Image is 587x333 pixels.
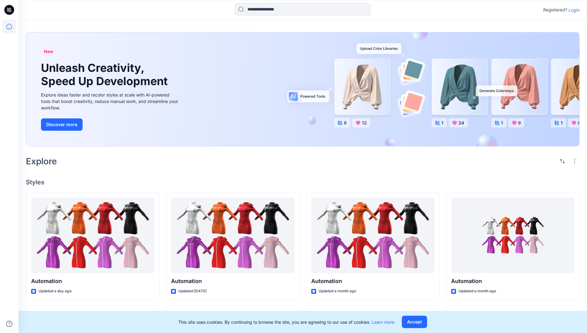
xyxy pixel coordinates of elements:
[31,277,154,286] p: Automation
[26,179,580,186] h4: Styles
[171,197,294,273] a: Automation
[31,197,154,273] a: Automation
[402,316,427,328] button: Accept
[569,7,580,13] p: Login
[178,288,206,294] p: Updated [DATE]
[41,118,83,131] button: Discover more
[451,277,574,286] p: Automation
[451,197,574,273] a: Automation
[41,118,180,131] a: Discover more
[39,288,71,294] p: Updated a day ago
[543,6,567,14] p: Registered?
[41,92,180,111] div: Explore ideas faster and recolor styles at scale with AI-powered tools that boost creativity, red...
[311,277,434,286] p: Automation
[459,288,496,294] p: Updated a month ago
[311,197,434,273] a: Automation
[26,156,57,166] h2: Explore
[41,61,170,88] h1: Unleash Creativity, Speed Up Development
[372,319,394,325] a: Learn more
[319,288,356,294] p: Updated a month ago
[44,48,53,55] span: New
[178,319,394,325] p: This site uses cookies. By continuing to browse the site, you are agreeing to our use of cookies.
[171,277,294,286] p: Automation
